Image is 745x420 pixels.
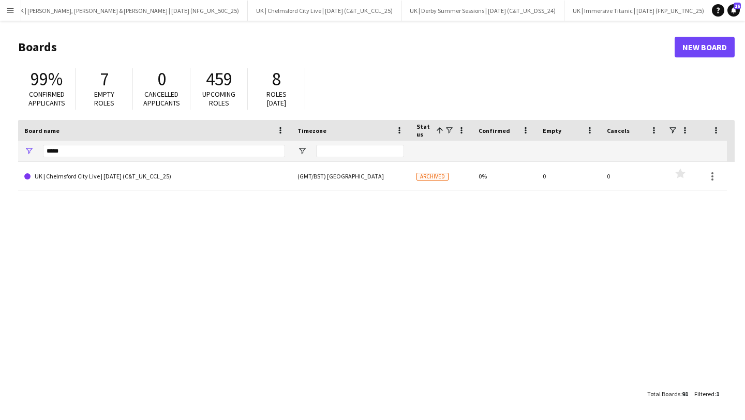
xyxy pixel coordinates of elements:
[24,127,59,134] span: Board name
[734,3,741,9] span: 16
[694,384,719,404] div: :
[543,127,561,134] span: Empty
[94,89,114,108] span: Empty roles
[316,145,404,157] input: Timezone Filter Input
[675,37,735,57] a: New Board
[266,89,287,108] span: Roles [DATE]
[28,89,65,108] span: Confirmed applicants
[564,1,713,21] button: UK | Immersive Titanic | [DATE] (FKP_UK_TNC_25)
[202,89,235,108] span: Upcoming roles
[727,4,740,17] a: 16
[416,173,449,181] span: Archived
[8,1,248,21] button: UK | [PERSON_NAME], [PERSON_NAME] & [PERSON_NAME] | [DATE] (NFG_UK_50C_25)
[24,162,285,191] a: UK | Chelmsford City Live | [DATE] (C&T_UK_CCL_25)
[694,390,714,398] span: Filtered
[272,68,281,91] span: 8
[537,162,601,190] div: 0
[24,146,34,156] button: Open Filter Menu
[297,127,326,134] span: Timezone
[18,39,675,55] h1: Boards
[647,390,680,398] span: Total Boards
[479,127,510,134] span: Confirmed
[682,390,688,398] span: 91
[291,162,410,190] div: (GMT/BST) [GEOGRAPHIC_DATA]
[647,384,688,404] div: :
[716,390,719,398] span: 1
[472,162,537,190] div: 0%
[607,127,630,134] span: Cancels
[206,68,232,91] span: 459
[401,1,564,21] button: UK | Derby Summer Sessions | [DATE] (C&T_UK_DSS_24)
[248,1,401,21] button: UK | Chelmsford City Live | [DATE] (C&T_UK_CCL_25)
[100,68,109,91] span: 7
[601,162,665,190] div: 0
[143,89,180,108] span: Cancelled applicants
[297,146,307,156] button: Open Filter Menu
[157,68,166,91] span: 0
[416,123,432,138] span: Status
[43,145,285,157] input: Board name Filter Input
[31,68,63,91] span: 99%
